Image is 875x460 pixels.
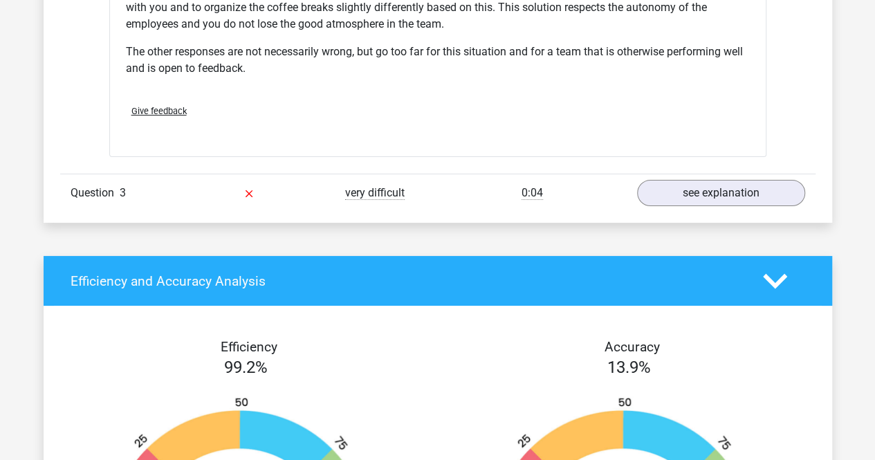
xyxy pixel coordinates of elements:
span: 99.2% [224,358,268,377]
span: Question [71,185,120,201]
p: The other responses are not necessarily wrong, but go too far for this situation and for a team t... [126,44,750,77]
span: very difficult [345,186,405,200]
span: 0:04 [522,186,543,200]
h4: Efficiency [71,339,427,355]
span: 13.9% [607,358,651,377]
h4: Accuracy [454,339,811,355]
span: 3 [120,186,126,199]
h4: Efficiency and Accuracy Analysis [71,273,742,289]
a: see explanation [637,180,805,206]
span: Give feedback [131,106,187,116]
